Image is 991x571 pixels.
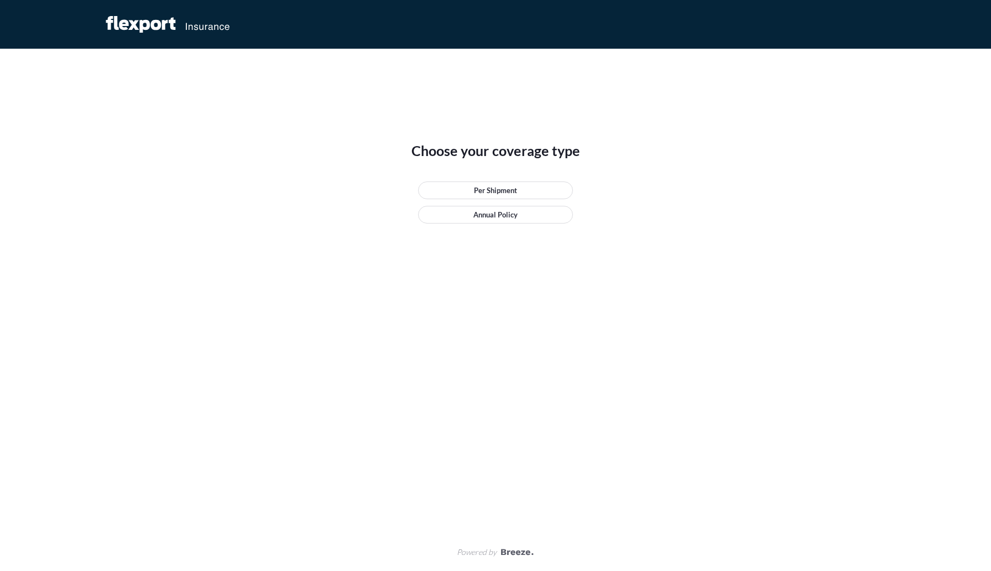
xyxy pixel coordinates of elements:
a: Per Shipment [418,181,573,199]
a: Annual Policy [418,206,573,224]
p: Per Shipment [474,185,517,196]
span: Powered by [457,547,497,558]
p: Annual Policy [473,209,518,220]
span: Choose your coverage type [411,142,580,159]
